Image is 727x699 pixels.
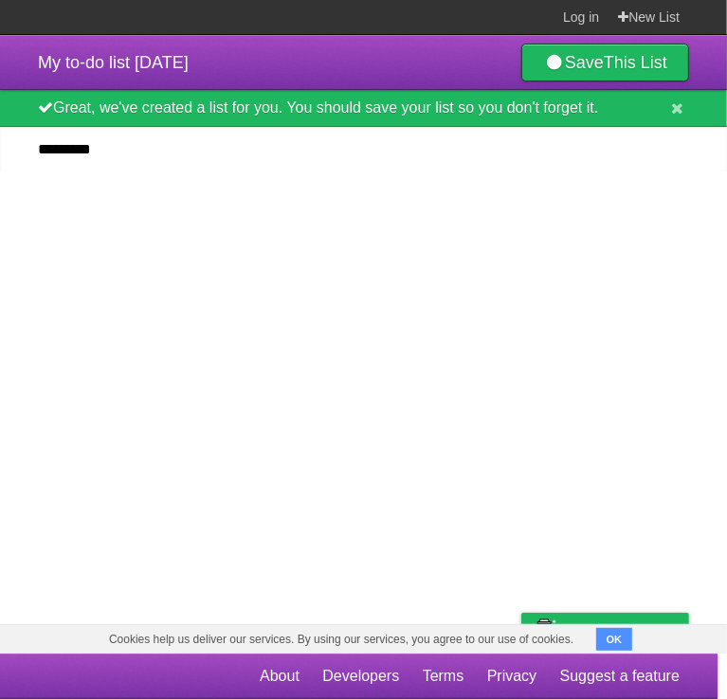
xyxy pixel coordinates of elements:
a: Suggest a feature [560,658,680,694]
span: My to-do list [DATE] [38,53,189,72]
span: Cookies help us deliver our services. By using our services, you agree to our use of cookies. [90,625,592,654]
a: SaveThis List [521,44,689,81]
span: Buy me a coffee [561,614,680,647]
a: About [260,658,300,694]
b: This List [604,53,667,72]
button: OK [596,628,633,651]
a: Privacy [487,658,536,694]
a: Terms [423,658,464,694]
a: Developers [322,658,399,694]
a: Buy me a coffee [521,613,689,648]
img: Buy me a coffee [531,614,556,646]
